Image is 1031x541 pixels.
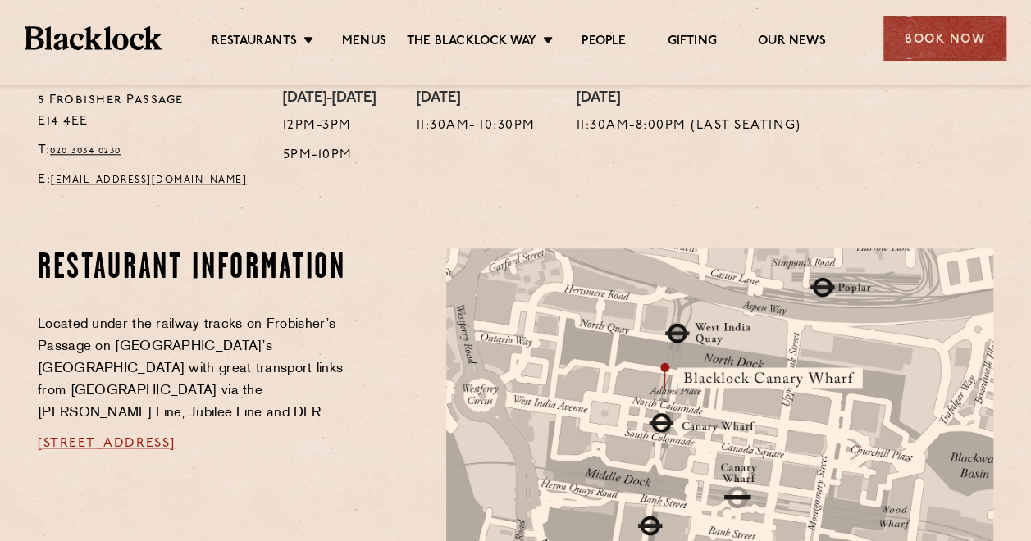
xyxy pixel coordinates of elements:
a: Our News [758,34,826,52]
a: [EMAIL_ADDRESS][DOMAIN_NAME] [51,175,247,185]
a: 020 3034 0230 [50,146,121,156]
a: Menus [342,34,386,52]
a: Restaurants [212,34,297,52]
p: E: [38,170,258,191]
h2: Restaurant Information [38,248,352,289]
p: 5 Frobisher Passage E14 4EE [38,90,258,133]
h4: [DATE]-[DATE] [283,90,376,108]
p: 11:30am-8:00pm (Last Seating) [577,116,801,137]
span: Located under the railway tracks on Frobisher’s Passage on [GEOGRAPHIC_DATA]’s [GEOGRAPHIC_DATA] ... [38,318,343,420]
div: Book Now [883,16,1006,61]
h4: [DATE] [577,90,801,108]
p: 5pm-10pm [283,145,376,166]
a: People [582,34,626,52]
a: [STREET_ADDRESS] [38,437,176,450]
p: 12pm-3pm [283,116,376,137]
h4: [DATE] [417,90,536,108]
p: T: [38,140,258,161]
p: 11:30am- 10:30pm [417,116,536,137]
a: Gifting [667,34,716,52]
img: BL_Textured_Logo-footer-cropped.svg [25,26,162,49]
a: The Blacklock Way [407,34,536,52]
